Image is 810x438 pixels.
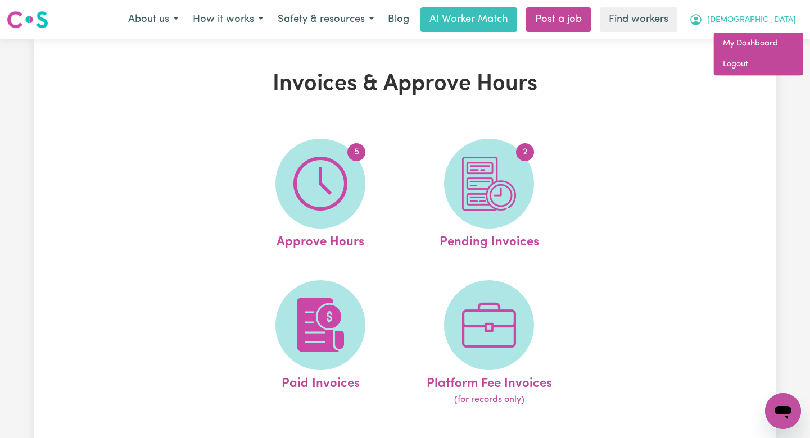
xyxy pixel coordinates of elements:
[165,71,646,98] h1: Invoices & Approve Hours
[420,7,517,32] a: AI Worker Match
[408,139,570,252] a: Pending Invoices
[185,8,270,31] button: How it works
[347,143,365,161] span: 5
[765,393,801,429] iframe: Button to launch messaging window
[713,33,803,76] div: My Account
[526,7,591,32] a: Post a job
[121,8,185,31] button: About us
[7,10,48,30] img: Careseekers logo
[408,280,570,407] a: Platform Fee Invoices(for records only)
[714,33,803,54] a: My Dashboard
[440,229,539,252] span: Pending Invoices
[239,280,401,407] a: Paid Invoices
[714,54,803,75] a: Logout
[516,143,534,161] span: 2
[282,370,360,394] span: Paid Invoices
[270,8,381,31] button: Safety & resources
[7,7,48,33] a: Careseekers logo
[427,370,552,394] span: Platform Fee Invoices
[682,8,803,31] button: My Account
[600,7,677,32] a: Find workers
[707,14,796,26] span: [DEMOGRAPHIC_DATA]
[239,139,401,252] a: Approve Hours
[277,229,364,252] span: Approve Hours
[381,7,416,32] a: Blog
[454,393,524,407] span: (for records only)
